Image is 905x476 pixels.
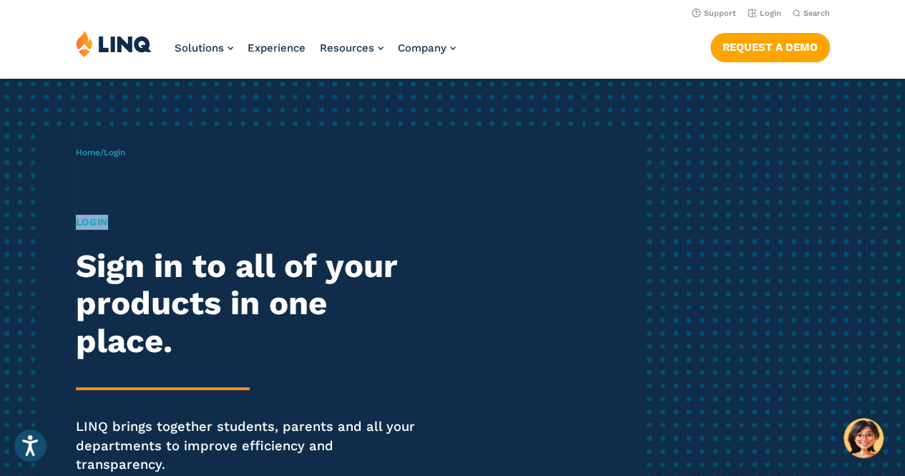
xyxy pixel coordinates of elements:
a: Request a Demo [710,33,830,62]
a: Experience [248,42,305,54]
span: Solutions [175,42,224,54]
span: / [76,147,125,157]
button: Open Search Bar [793,8,830,19]
a: Resources [320,42,383,54]
a: Support [692,9,736,18]
h2: Sign in to all of your products in one place. [76,248,424,361]
img: LINQ | K‑12 Software [76,30,152,57]
a: Home [76,147,100,157]
p: LINQ brings together students, parents and all your departments to improve efficiency and transpa... [76,417,424,474]
span: Search [803,9,830,18]
a: Solutions [175,42,233,54]
button: Hello, have a question? Let’s chat. [843,418,884,458]
nav: Button Navigation [710,30,830,62]
nav: Primary Navigation [175,30,456,77]
a: Login [748,9,781,18]
a: Company [398,42,456,54]
h1: Login [76,215,424,230]
span: Company [398,42,446,54]
span: Resources [320,42,374,54]
span: Login [104,147,125,157]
